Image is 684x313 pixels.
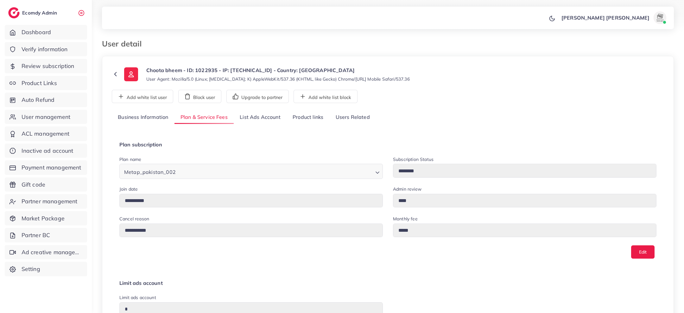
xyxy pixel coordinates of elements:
span: Review subscription [22,62,74,70]
a: Market Package [5,211,87,226]
img: logo [8,7,20,18]
span: Gift code [22,181,45,189]
a: Payment management [5,160,87,175]
a: [PERSON_NAME] [PERSON_NAME]avatar [558,11,669,24]
img: avatar [654,11,666,24]
span: Market Package [22,214,65,223]
a: Product Links [5,76,87,90]
p: [PERSON_NAME] [PERSON_NAME] [561,14,649,21]
a: Verify information [5,42,87,57]
span: ACL management [22,130,69,138]
a: Inactive ad account [5,144,87,158]
span: Partner BC [22,231,50,239]
div: Search for option [119,164,383,179]
a: ACL management [5,126,87,141]
span: User management [22,113,70,121]
span: Auto Refund [22,96,55,104]
span: Dashboard [22,28,51,36]
span: Product Links [22,79,57,87]
span: Payment management [22,163,81,172]
a: Setting [5,262,87,276]
a: Auto Refund [5,93,87,107]
a: User management [5,110,87,124]
h2: Ecomdy Admin [22,10,59,16]
span: Inactive ad account [22,147,73,155]
input: Search for option [178,166,373,177]
span: Partner management [22,197,78,206]
span: Setting [22,265,40,273]
a: Partner BC [5,228,87,242]
a: logoEcomdy Admin [8,7,59,18]
a: Dashboard [5,25,87,40]
a: Review subscription [5,59,87,73]
span: Ad creative management [22,248,82,256]
a: Partner management [5,194,87,209]
a: Ad creative management [5,245,87,260]
span: Verify information [22,45,68,53]
a: Gift code [5,177,87,192]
